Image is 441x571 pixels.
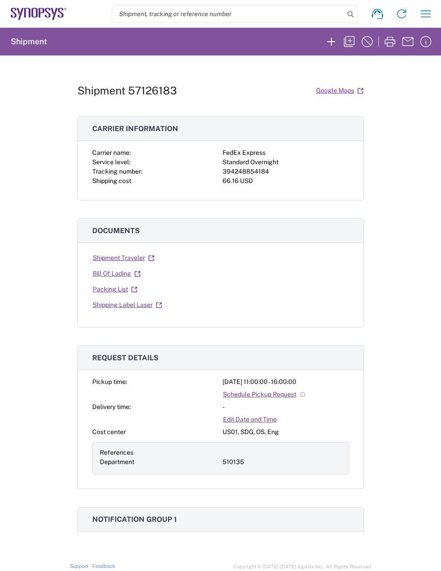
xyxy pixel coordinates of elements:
h1: Shipment 57126183 [77,84,177,97]
a: Google Maps [316,83,364,98]
div: 510135 [223,457,342,467]
span: Documents [92,226,140,235]
span: Cost center [92,428,126,435]
span: Service level: [92,158,130,166]
span: Shipping cost [92,177,131,184]
a: Bill Of Lading [92,266,141,281]
input: Shipment, tracking or reference number [112,5,344,22]
a: Shipment Traveler [92,250,155,266]
div: - [223,402,349,412]
a: Packing List [92,281,138,297]
span: Pickup time: [92,378,127,385]
h2: Shipment [11,36,47,47]
a: Edit Date and Time [223,412,277,427]
span: Carrier information [92,124,178,133]
div: [DATE] 11:00:00 - 16:00:00 [223,377,349,387]
span: Request details [92,354,158,362]
span: Delivery time: [92,403,131,410]
span: References [100,449,133,456]
span: Notification group 1 [92,515,177,524]
div: 66.16 USD [223,176,349,186]
div: 394248854184 [223,167,349,176]
span: Copyright © [DATE]-[DATE] Agistix Inc., All Rights Reserved [233,562,371,571]
a: Feedback [92,563,115,569]
div: Standard Overnight [223,158,349,167]
div: FedEx Express [223,148,349,158]
a: Support [70,563,92,569]
a: Shipping Label Laser [92,297,163,313]
span: Tracking number: [92,168,142,175]
div: US01, SDG, OS, Eng [223,427,349,437]
span: Carrier name: [92,149,131,156]
a: Schedule Pickup Request [223,387,306,402]
div: Department [100,457,219,467]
